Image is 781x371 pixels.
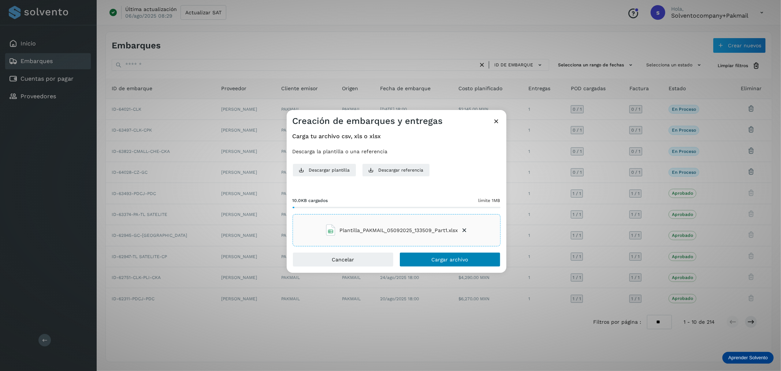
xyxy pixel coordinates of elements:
button: Cargar archivo [399,252,501,267]
span: Plantilla_PAKMAIL_05092025_133509_Part1.xlsx [339,227,458,234]
span: Descargar referencia [379,167,424,173]
h3: Creación de embarques y entregas [293,116,443,126]
span: 10.0KB cargados [293,197,328,204]
h4: Carga tu archivo csv, xls o xlsx [293,133,501,140]
button: Descargar plantilla [293,164,356,177]
button: Descargar referencia [362,164,430,177]
button: Cancelar [293,252,394,267]
span: Descargar plantilla [309,167,350,173]
span: límite 1MB [479,197,501,204]
p: Descarga la plantilla o una referencia [293,148,501,155]
span: Cargar archivo [432,257,468,262]
span: Cancelar [332,257,354,262]
div: Aprender Solvento [722,352,774,364]
p: Aprender Solvento [728,355,768,361]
